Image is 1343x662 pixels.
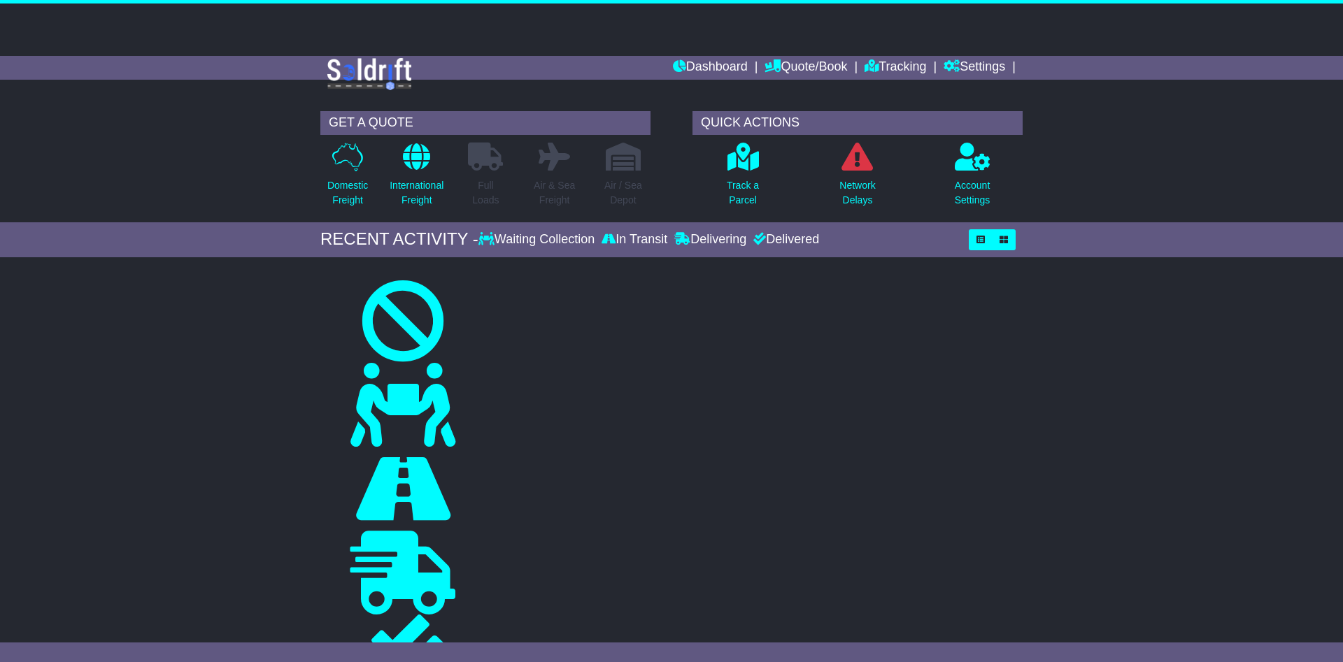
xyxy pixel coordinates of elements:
a: DomesticFreight [327,142,369,215]
div: Delivered [750,232,819,247]
p: Air & Sea Freight [534,178,575,208]
div: Waiting Collection [478,232,598,247]
div: In Transit [598,232,671,247]
a: Quote/Book [765,56,847,80]
div: Delivering [671,232,750,247]
p: Network Delays [839,178,875,208]
a: Dashboard [673,56,748,80]
a: Track aParcel [726,142,760,215]
a: AccountSettings [954,142,991,215]
p: Domestic Freight [327,178,368,208]
div: GET A QUOTE [320,111,651,135]
div: RECENT ACTIVITY - [320,229,478,250]
div: QUICK ACTIONS [692,111,1023,135]
p: Account Settings [955,178,990,208]
a: Tracking [865,56,926,80]
p: International Freight [390,178,443,208]
p: Air / Sea Depot [604,178,642,208]
a: InternationalFreight [389,142,444,215]
p: Track a Parcel [727,178,759,208]
p: Full Loads [468,178,503,208]
a: Settings [944,56,1005,80]
a: NetworkDelays [839,142,876,215]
